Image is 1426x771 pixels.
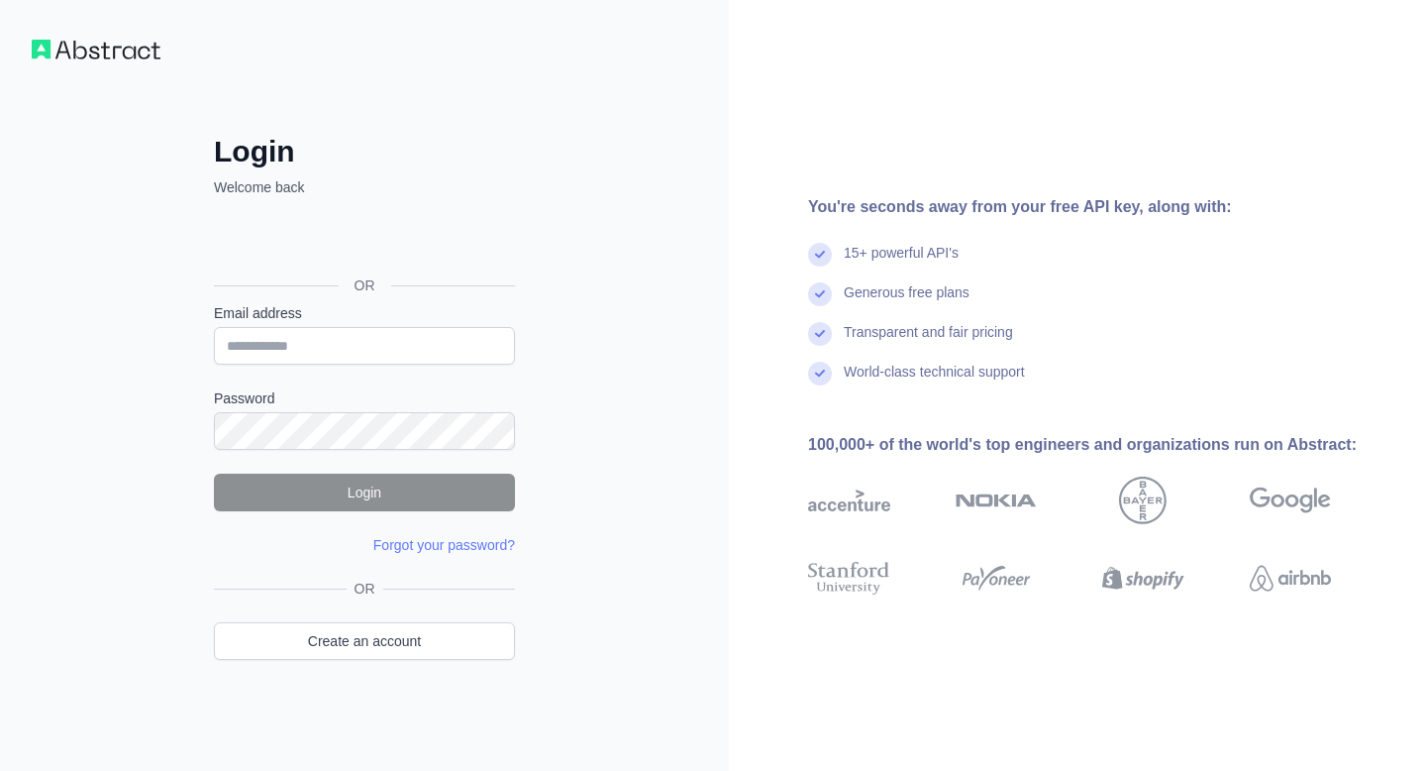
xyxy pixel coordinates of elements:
div: You're seconds away from your free API key, along with: [808,195,1394,219]
p: Welcome back [214,177,515,197]
label: Password [214,388,515,408]
img: check mark [808,243,832,267]
img: check mark [808,322,832,346]
img: check mark [808,362,832,385]
div: 15+ powerful API's [844,243,959,282]
div: Generous free plans [844,282,969,322]
div: Transparent and fair pricing [844,322,1013,362]
span: OR [339,275,391,295]
img: bayer [1119,477,1167,524]
h2: Login [214,134,515,169]
img: Workflow [32,40,160,59]
img: payoneer [956,558,1038,599]
a: Forgot your password? [373,537,515,553]
img: stanford university [808,558,890,599]
div: 100,000+ of the world's top engineers and organizations run on Abstract: [808,433,1394,457]
a: Create an account [214,622,515,660]
img: check mark [808,282,832,306]
label: Email address [214,303,515,323]
img: airbnb [1250,558,1332,599]
img: accenture [808,477,890,524]
iframe: Sign in with Google Button [204,219,521,263]
img: google [1250,477,1332,524]
img: nokia [956,477,1038,524]
button: Login [214,474,515,511]
div: World-class technical support [844,362,1025,401]
img: shopify [1102,558,1184,599]
span: OR [347,579,383,599]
